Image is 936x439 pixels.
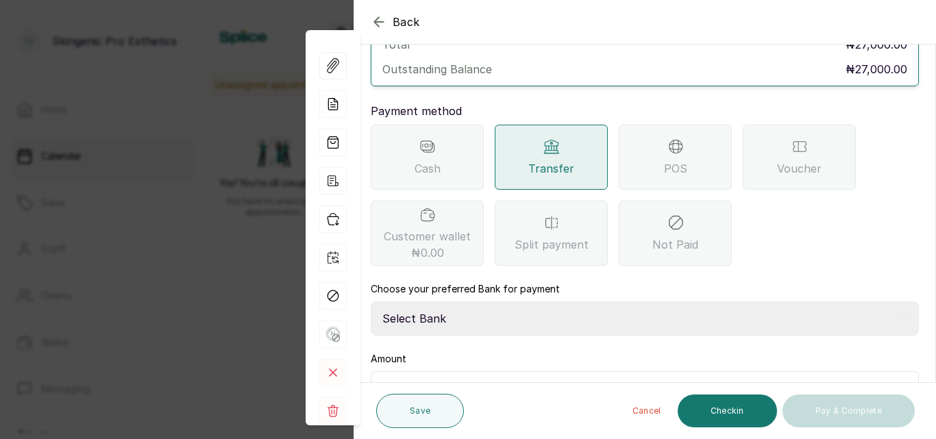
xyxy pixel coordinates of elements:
[384,228,471,261] span: Customer wallet
[846,36,907,53] p: ₦27,000.00
[415,160,441,177] span: Cash
[515,236,589,253] span: Split payment
[380,380,390,399] p: ₦
[371,282,560,296] label: Choose your preferred Bank for payment
[376,394,464,428] button: Save
[783,394,915,427] button: Pay & Complete
[664,160,687,177] span: POS
[398,380,910,399] input: 20,000
[393,14,420,30] span: Back
[621,394,672,427] button: Cancel
[678,394,777,427] button: Checkin
[371,14,420,30] button: Back
[846,61,907,77] p: ₦27,000.00
[371,352,406,366] label: Amount
[371,103,919,119] p: Payment method
[382,36,410,53] p: Total
[382,61,492,77] p: Outstanding Balance
[777,160,822,177] span: Voucher
[528,160,574,177] span: Transfer
[411,244,444,261] span: ₦0.00
[652,236,698,253] span: Not Paid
